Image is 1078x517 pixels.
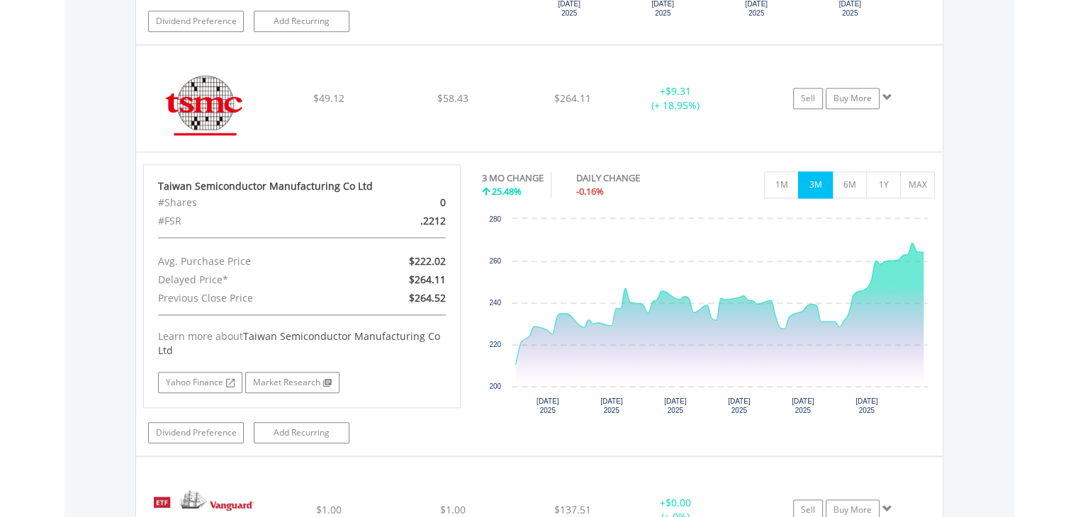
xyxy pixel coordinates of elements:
span: $222.02 [409,254,446,268]
a: Dividend Preference [148,11,244,32]
span: -0.16% [576,185,604,198]
div: Previous Close Price [147,289,354,307]
button: 3M [798,171,833,198]
text: 260 [489,257,501,265]
div: + (+ 18.95%) [622,84,729,113]
div: Taiwan Semiconductor Manufacturing Co Ltd [158,179,446,193]
span: $264.11 [409,273,446,286]
div: DAILY CHANGE [576,171,690,185]
text: [DATE] 2025 [537,397,559,414]
div: Chart. Highcharts interactive chart. [482,212,936,424]
text: 240 [489,299,501,307]
span: 25.48% [492,185,522,198]
span: $1.00 [315,503,341,516]
button: 6M [832,171,867,198]
text: [DATE] 2025 [664,397,687,414]
text: 200 [489,382,501,390]
svg: Interactive chart [482,212,935,424]
div: #Shares [147,193,354,212]
text: 280 [489,215,501,223]
span: $49.12 [313,91,344,105]
div: #FSR [147,212,354,230]
span: $9.31 [666,84,691,98]
a: Add Recurring [254,11,349,32]
span: $137.51 [554,503,591,516]
span: Taiwan Semiconductor Manufacturing Co Ltd [158,329,440,357]
a: Market Research [245,372,339,393]
text: [DATE] 2025 [792,397,814,414]
div: Delayed Price* [147,271,354,289]
span: $58.43 [437,91,468,105]
a: Buy More [826,88,880,109]
div: Learn more about [158,329,446,358]
text: [DATE] 2025 [600,397,623,414]
button: 1Y [866,171,901,198]
div: .2212 [353,212,456,230]
div: 3 MO CHANGE [482,171,544,185]
a: Add Recurring [254,422,349,443]
span: $264.52 [409,291,446,305]
span: $264.11 [554,91,591,105]
button: 1M [764,171,799,198]
span: $0.00 [666,496,691,509]
div: Avg. Purchase Price [147,252,354,271]
text: 220 [489,341,501,348]
a: Sell [793,88,823,109]
span: $1.00 [440,503,466,516]
button: MAX [900,171,935,198]
a: Yahoo Finance [158,372,242,393]
text: [DATE] 2025 [855,397,878,414]
img: EQU.US.TSM.png [143,63,265,148]
text: [DATE] 2025 [728,397,751,414]
a: Dividend Preference [148,422,244,443]
div: 0 [353,193,456,212]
